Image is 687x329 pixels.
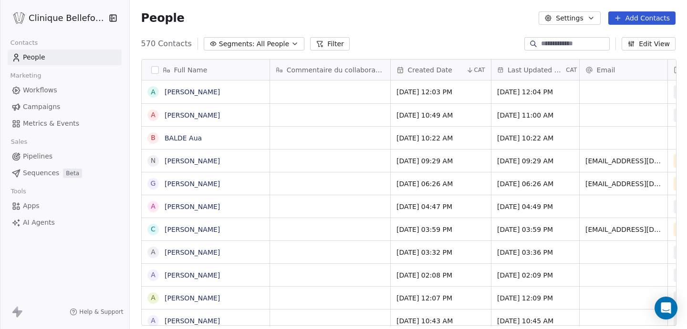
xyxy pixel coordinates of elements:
div: A [151,201,156,211]
div: A [151,110,156,120]
span: [DATE] 04:49 PM [497,202,573,211]
a: [PERSON_NAME] [165,111,220,119]
span: [DATE] 03:32 PM [396,248,485,257]
div: N [150,156,155,166]
span: Segments: [219,39,255,49]
span: Metrics & Events [23,119,79,129]
a: [PERSON_NAME] [165,249,220,256]
span: Sales [7,135,31,149]
span: Last Updated Date [508,65,564,75]
span: [DATE] 12:09 PM [497,293,573,303]
span: Beta [63,169,82,178]
div: Commentaire du collaborateur [270,60,390,80]
span: Email [597,65,615,75]
span: [DATE] 04:47 PM [396,202,485,211]
span: Commentaire du collaborateur [287,65,385,75]
span: [DATE] 11:00 AM [497,110,573,120]
span: CAT [566,66,577,74]
div: Open Intercom Messenger [655,297,677,319]
span: AI Agents [23,218,55,228]
span: [DATE] 12:03 PM [396,87,485,97]
span: Created Date [408,65,452,75]
a: [PERSON_NAME] [165,203,220,210]
div: grid [142,80,270,326]
a: [PERSON_NAME] [165,271,220,279]
span: Full Name [174,65,208,75]
a: SequencesBeta [8,165,122,181]
span: [DATE] 12:07 PM [396,293,485,303]
div: B [151,133,156,143]
button: Clinique Bellefontaine [11,10,102,26]
button: Edit View [622,37,676,50]
div: G [150,179,156,189]
span: Clinique Bellefontaine [29,12,106,24]
div: A [151,87,156,97]
span: People [141,11,185,25]
div: A [151,270,156,280]
div: Last Updated DateCAT [491,60,579,80]
span: [EMAIL_ADDRESS][DOMAIN_NAME] [585,156,662,166]
a: Metrics & Events [8,116,122,131]
span: [DATE] 02:08 PM [396,270,485,280]
span: [DATE] 10:22 AM [396,133,485,143]
span: [DATE] 09:29 AM [396,156,485,166]
a: [PERSON_NAME] [165,180,220,188]
a: Help & Support [70,308,123,316]
img: Logo_Bellefontaine_Black.png [13,12,25,24]
button: Filter [310,37,350,50]
span: [DATE] 06:26 AM [497,179,573,189]
span: [EMAIL_ADDRESS][DOMAIN_NAME] [585,179,662,189]
span: Campaigns [23,102,60,112]
span: Workflows [23,85,57,95]
a: Workflows [8,82,122,98]
span: [DATE] 03:59 PM [396,225,485,234]
a: People [8,50,122,65]
span: All People [257,39,289,49]
span: [DATE] 02:09 PM [497,270,573,280]
span: [DATE] 10:43 AM [396,316,485,326]
span: [DATE] 06:26 AM [396,179,485,189]
div: Created DateCAT [391,60,491,80]
div: A [151,293,156,303]
a: Pipelines [8,149,122,164]
div: A [151,316,156,326]
a: [PERSON_NAME] [165,317,220,325]
a: BALDE Aua [165,134,202,142]
a: [PERSON_NAME] [165,226,220,233]
span: [DATE] 09:29 AM [497,156,573,166]
span: Tools [7,184,30,199]
div: A [151,247,156,257]
span: Help & Support [79,308,123,316]
span: People [23,52,45,62]
a: Campaigns [8,99,122,115]
span: 570 Contacts [141,38,192,50]
a: [PERSON_NAME] [165,157,220,165]
span: Marketing [6,69,45,83]
span: Contacts [6,36,42,50]
span: CAT [474,66,485,74]
a: [PERSON_NAME] [165,294,220,302]
div: Full Name [142,60,270,80]
div: C [151,224,156,234]
span: [EMAIL_ADDRESS][DOMAIN_NAME] [585,225,662,234]
span: Apps [23,201,40,211]
span: [DATE] 03:36 PM [497,248,573,257]
a: [PERSON_NAME] [165,88,220,96]
span: [DATE] 10:22 AM [497,133,573,143]
span: [DATE] 10:49 AM [396,110,485,120]
button: Settings [539,11,600,25]
span: [DATE] 10:45 AM [497,316,573,326]
a: AI Agents [8,215,122,230]
span: [DATE] 03:59 PM [497,225,573,234]
a: Apps [8,198,122,214]
span: Pipelines [23,151,52,161]
div: Email [580,60,667,80]
span: Sequences [23,168,59,178]
button: Add Contacts [608,11,676,25]
span: [DATE] 12:04 PM [497,87,573,97]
